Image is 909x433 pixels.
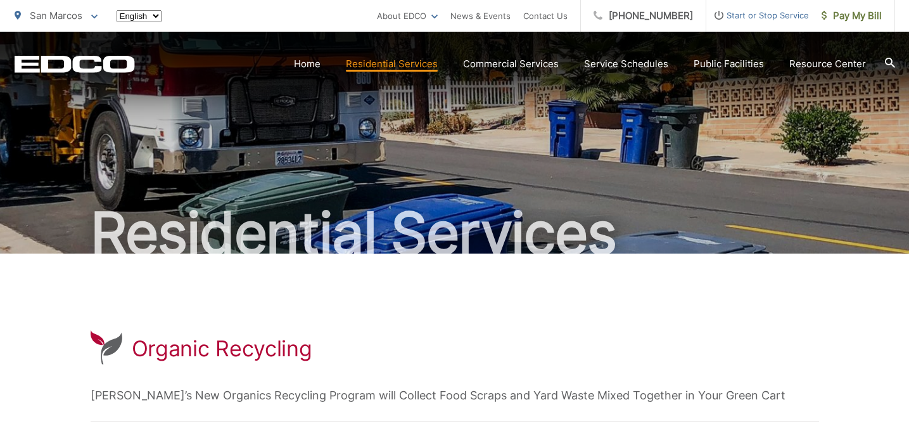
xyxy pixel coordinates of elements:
[584,56,668,72] a: Service Schedules
[450,8,511,23] a: News & Events
[15,55,135,73] a: EDCD logo. Return to the homepage.
[789,56,866,72] a: Resource Center
[822,8,882,23] span: Pay My Bill
[694,56,764,72] a: Public Facilities
[377,8,438,23] a: About EDCO
[15,202,895,265] h2: Residential Services
[30,10,82,22] span: San Marcos
[463,56,559,72] a: Commercial Services
[523,8,568,23] a: Contact Us
[346,56,438,72] a: Residential Services
[91,386,819,405] p: [PERSON_NAME]’s New Organics Recycling Program will Collect Food Scraps and Yard Waste Mixed Toge...
[132,336,312,361] h1: Organic Recycling
[117,10,162,22] select: Select a language
[294,56,321,72] a: Home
